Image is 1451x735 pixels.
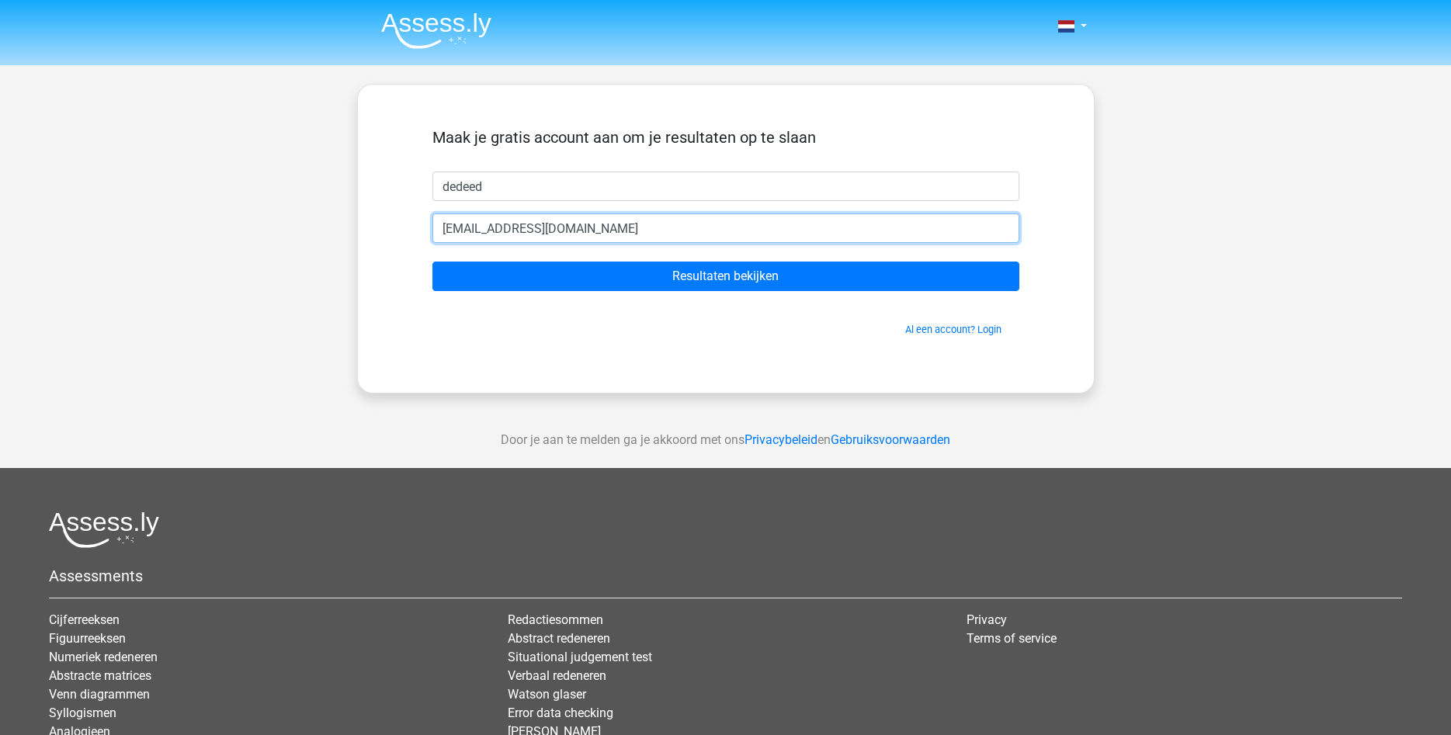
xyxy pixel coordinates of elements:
[905,324,1001,335] a: Al een account? Login
[49,706,116,720] a: Syllogismen
[508,687,586,702] a: Watson glaser
[508,706,613,720] a: Error data checking
[508,631,610,646] a: Abstract redeneren
[508,650,652,664] a: Situational judgement test
[432,172,1019,201] input: Voornaam
[967,631,1057,646] a: Terms of service
[49,567,1402,585] h5: Assessments
[49,631,126,646] a: Figuurreeksen
[967,612,1007,627] a: Privacy
[381,12,491,49] img: Assessly
[49,687,150,702] a: Venn diagrammen
[49,511,159,548] img: Assessly logo
[49,612,120,627] a: Cijferreeksen
[508,668,606,683] a: Verbaal redeneren
[432,213,1019,243] input: Email
[508,612,603,627] a: Redactiesommen
[432,128,1019,147] h5: Maak je gratis account aan om je resultaten op te slaan
[49,650,158,664] a: Numeriek redeneren
[49,668,151,683] a: Abstracte matrices
[745,432,817,447] a: Privacybeleid
[432,262,1019,291] input: Resultaten bekijken
[831,432,950,447] a: Gebruiksvoorwaarden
